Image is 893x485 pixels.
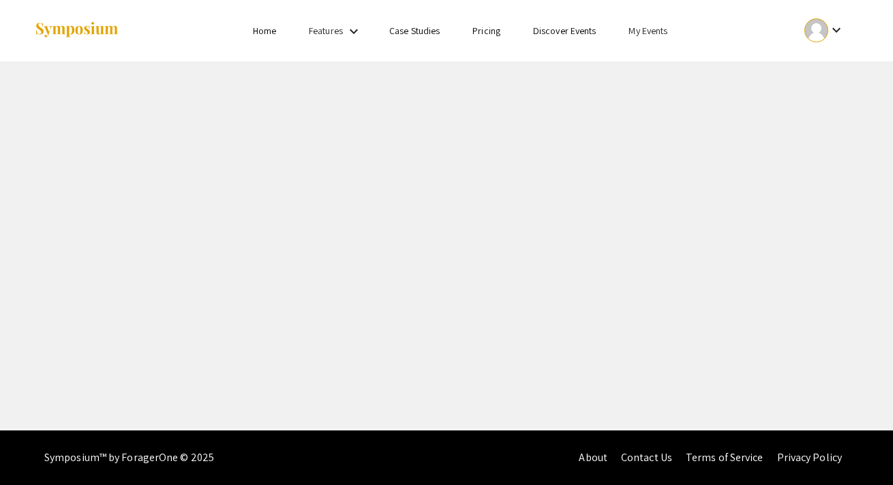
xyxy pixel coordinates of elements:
[686,450,763,465] a: Terms of Service
[346,23,362,40] mat-icon: Expand Features list
[828,22,845,38] mat-icon: Expand account dropdown
[629,25,667,37] a: My Events
[389,25,440,37] a: Case Studies
[309,25,343,37] a: Features
[533,25,596,37] a: Discover Events
[777,450,842,465] a: Privacy Policy
[253,25,276,37] a: Home
[579,450,607,465] a: About
[621,450,672,465] a: Contact Us
[790,15,859,46] button: Expand account dropdown
[472,25,500,37] a: Pricing
[44,430,214,485] div: Symposium™ by ForagerOne © 2025
[34,21,119,40] img: Symposium by ForagerOne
